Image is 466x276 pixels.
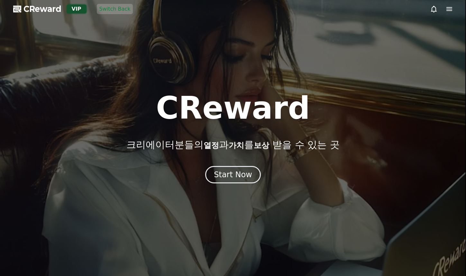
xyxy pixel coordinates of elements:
[13,4,61,14] a: CReward
[205,172,261,179] a: Start Now
[204,141,219,150] span: 열정
[205,166,261,183] button: Start Now
[156,93,310,124] h1: CReward
[67,5,87,14] div: VIP
[126,139,339,151] p: 크리에이터분들의 과 를 받을 수 있는 곳
[23,4,61,14] span: CReward
[214,170,252,180] div: Start Now
[229,141,244,150] span: 가치
[97,4,133,14] button: Switch Back
[254,141,269,150] span: 보상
